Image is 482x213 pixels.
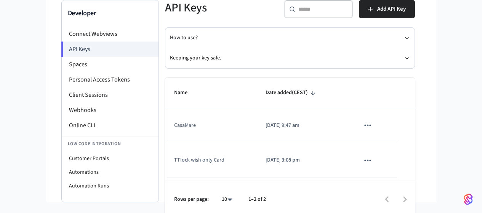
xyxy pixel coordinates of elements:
li: Spaces [62,57,159,72]
h3: Developer [68,8,152,19]
table: sticky table [165,78,415,178]
td: TTlock wish only Card [165,143,256,178]
img: SeamLogoGradient.69752ec5.svg [464,193,473,205]
li: Automations [62,165,159,179]
li: Connect Webviews [62,26,159,42]
p: [DATE] 3:08 pm [266,156,341,164]
button: Keeping your key safe. [170,48,410,68]
li: Webhooks [62,102,159,118]
li: Client Sessions [62,87,159,102]
p: [DATE] 9:47 am [266,122,341,130]
td: CasaMare [165,108,256,143]
span: Add API Key [377,4,406,14]
div: 10 [218,194,236,205]
li: API Keys [61,42,159,57]
li: Customer Portals [62,152,159,165]
span: Name [174,87,197,99]
li: Automation Runs [62,179,159,193]
button: How to use? [170,28,410,48]
li: Online CLI [62,118,159,133]
p: 1–2 of 2 [248,195,266,203]
p: Rows per page: [174,195,209,203]
li: Low Code Integration [62,136,159,152]
span: Date added(CEST) [266,87,318,99]
li: Personal Access Tokens [62,72,159,87]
